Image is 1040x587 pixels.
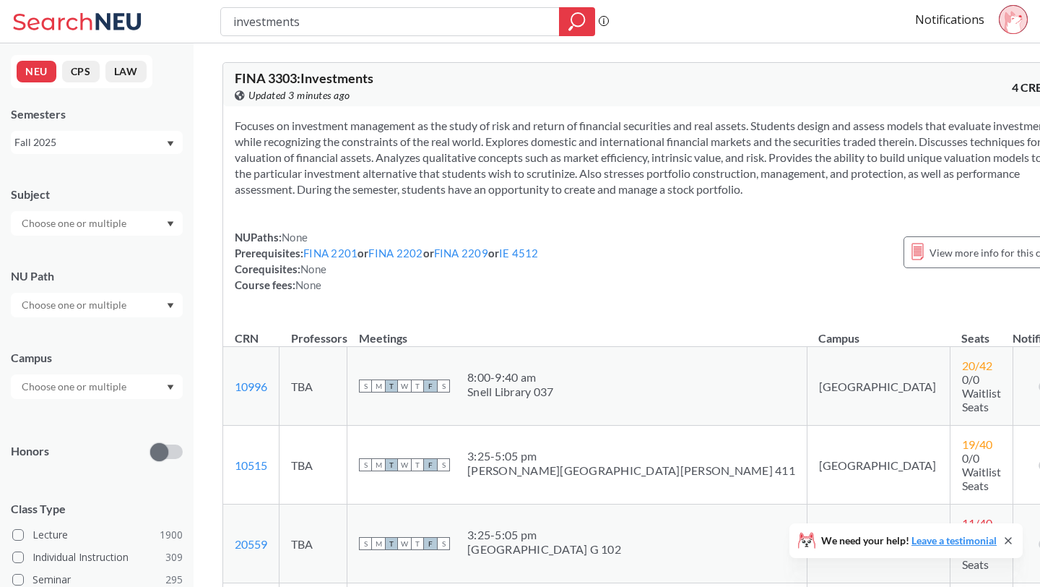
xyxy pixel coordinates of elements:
[368,247,422,260] a: FINA 2202
[372,458,385,471] span: M
[411,380,424,393] span: T
[11,374,183,399] div: Dropdown arrow
[424,537,437,550] span: F
[911,534,997,547] a: Leave a testimonial
[372,380,385,393] span: M
[12,526,183,544] label: Lecture
[962,516,992,530] span: 11 / 40
[167,303,174,309] svg: Dropdown arrow
[235,330,259,346] div: CRN
[11,211,183,236] div: Dropdown arrow
[962,437,992,451] span: 19 / 40
[411,537,424,550] span: T
[411,458,424,471] span: T
[235,537,267,551] a: 20559
[17,61,56,82] button: NEU
[279,316,347,347] th: Professors
[499,247,539,260] a: IE 4512
[385,380,398,393] span: T
[11,106,183,122] div: Semesters
[807,347,950,426] td: [GEOGRAPHIC_DATA]
[167,221,174,227] svg: Dropdown arrow
[467,542,621,557] div: [GEOGRAPHIC_DATA] G 102
[962,451,1001,492] span: 0/0 Waitlist Seats
[372,537,385,550] span: M
[915,12,984,27] a: Notifications
[962,359,992,372] span: 20 / 42
[11,268,183,284] div: NU Path
[14,296,136,314] input: Choose one or multiple
[279,505,347,583] td: TBA
[62,61,100,82] button: CPS
[434,247,488,260] a: FINA 2209
[385,537,398,550] span: T
[11,501,183,517] span: Class Type
[398,380,411,393] span: W
[437,537,450,550] span: S
[248,87,350,103] span: Updated 3 minutes ago
[807,426,950,505] td: [GEOGRAPHIC_DATA]
[398,458,411,471] span: W
[232,9,549,34] input: Class, professor, course number, "phrase"
[568,12,586,32] svg: magnifying glass
[467,463,795,478] div: [PERSON_NAME][GEOGRAPHIC_DATA][PERSON_NAME] 411
[235,380,267,393] a: 10996
[11,131,183,154] div: Fall 2025Dropdown arrow
[821,536,997,546] span: We need your help!
[14,378,136,395] input: Choose one or multiple
[347,316,807,347] th: Meetings
[398,537,411,550] span: W
[11,350,183,366] div: Campus
[11,443,49,460] p: Honors
[467,528,621,542] div: 3:25 - 5:05 pm
[437,380,450,393] span: S
[295,278,321,291] span: None
[559,7,595,36] div: magnifying glass
[359,380,372,393] span: S
[424,380,437,393] span: F
[167,141,174,147] svg: Dropdown arrow
[235,229,539,293] div: NUPaths: Prerequisites: or or or Corequisites: Course fees:
[165,549,183,565] span: 309
[807,505,950,583] td: [GEOGRAPHIC_DATA]
[14,215,136,232] input: Choose one or multiple
[359,537,372,550] span: S
[467,370,553,385] div: 8:00 - 9:40 am
[160,527,183,543] span: 1900
[167,385,174,390] svg: Dropdown arrow
[962,372,1001,414] span: 0/0 Waitlist Seats
[11,293,183,317] div: Dropdown arrow
[279,426,347,505] td: TBA
[11,187,183,202] div: Subject
[105,61,147,82] button: LAW
[467,385,553,399] div: Snell Library 037
[235,70,373,86] span: FINA 3303 : Investments
[437,458,450,471] span: S
[12,548,183,567] label: Individual Instruction
[950,316,1013,347] th: Seats
[359,458,372,471] span: S
[385,458,398,471] span: T
[235,458,267,472] a: 10515
[300,262,326,275] span: None
[807,316,950,347] th: Campus
[467,449,795,463] div: 3:25 - 5:05 pm
[424,458,437,471] span: F
[14,134,165,150] div: Fall 2025
[303,247,357,260] a: FINA 2201
[282,231,308,244] span: None
[279,347,347,426] td: TBA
